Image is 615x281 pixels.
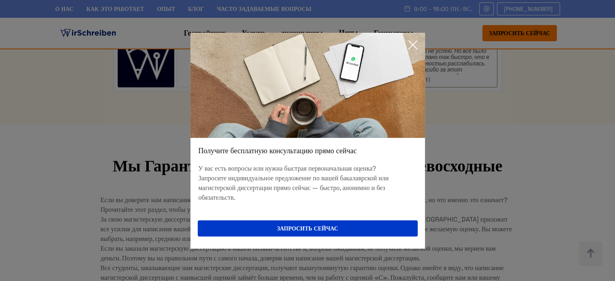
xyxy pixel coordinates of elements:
font: Запросите индивидуальное предложение по вашей бакалаврской или магистерской диссертации прямо сей... [199,174,389,202]
button: Запросить сейчас [198,220,418,237]
font: Получите бесплатную консультацию прямо сейчас [199,146,357,155]
font: У вас есть вопросы или нужна быстрая первоначальная оценка? [199,164,376,173]
font: Запросить сейчас [277,225,338,232]
img: Выход [190,33,425,138]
